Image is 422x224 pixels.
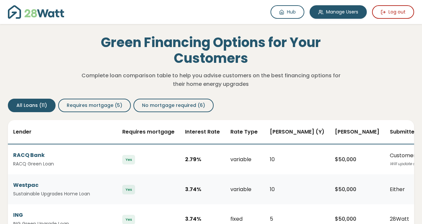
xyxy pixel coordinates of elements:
[122,155,135,164] span: Yes
[122,128,175,136] span: Requires mortgage
[67,102,122,109] span: Requires mortgage (5)
[270,128,324,136] span: [PERSON_NAME] (Y)
[77,35,344,66] h1: Green Financing Options for Your Customers
[13,151,109,159] div: RACQ Bank
[372,5,414,19] button: Log out
[185,186,220,193] div: 3.74 %
[142,102,205,109] span: No mortgage required (6)
[270,186,324,193] div: 10
[185,128,220,136] span: Interest Rate
[185,215,220,223] div: 3.74 %
[13,211,109,219] div: ING
[335,186,379,193] div: $ 50,000
[58,99,131,112] button: Requires mortgage (5)
[230,156,259,163] div: variable
[13,128,32,136] span: Lender
[230,128,258,136] span: Rate Type
[185,156,220,163] div: 2.79 %
[122,185,135,194] span: Yes
[335,215,379,223] div: $ 50,000
[270,156,324,163] div: 10
[270,5,304,19] a: Hub
[133,99,214,112] button: No mortgage required (6)
[13,181,109,189] div: Westpac
[13,190,109,197] small: Sustainable Upgrades Home Loan
[8,99,56,112] button: All Loans (11)
[8,5,64,19] img: 28Watt
[335,128,379,136] span: [PERSON_NAME]
[13,161,109,167] small: RACQ Green Loan
[77,71,344,88] p: Complete loan comparison table to help you advise customers on the best financing options for the...
[310,5,367,19] a: Manage Users
[335,156,379,163] div: $ 50,000
[230,186,259,193] div: variable
[16,102,47,109] span: All Loans (11)
[270,215,324,223] div: 5
[230,215,259,223] div: fixed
